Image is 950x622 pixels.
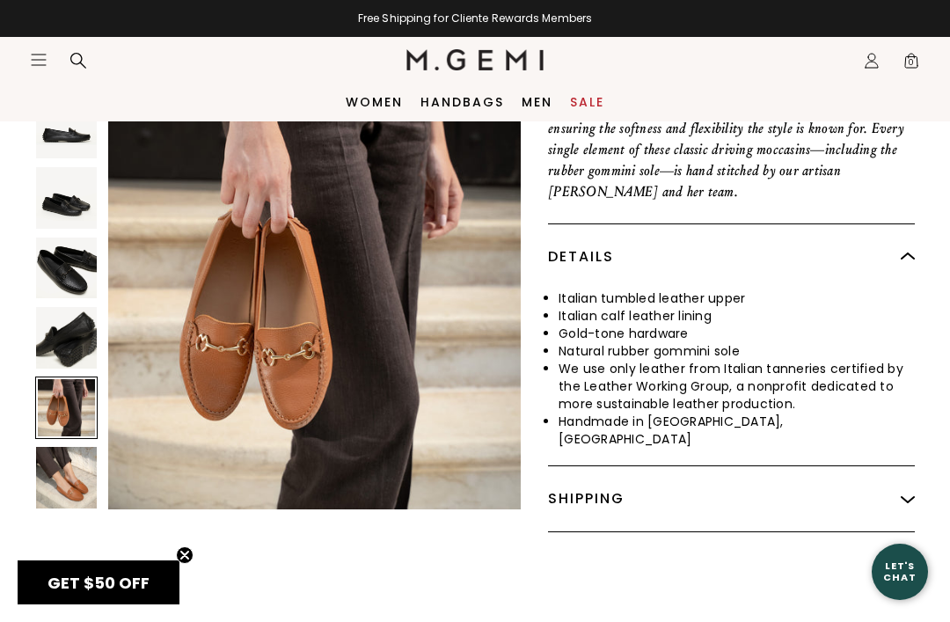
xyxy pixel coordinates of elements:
li: Italian calf leather lining [559,307,915,325]
a: Handbags [420,95,504,109]
a: Men [522,95,552,109]
button: Close teaser [176,546,194,564]
img: The Pastoso Signature [36,307,97,368]
img: The Pastoso Signature [36,98,97,158]
a: Sale [570,95,604,109]
div: Details [548,224,915,289]
li: Italian tumbled leather upper [559,289,915,307]
li: Natural rubber gommini sole [559,342,915,360]
div: Let's Chat [872,560,928,582]
li: Handmade in [GEOGRAPHIC_DATA], [GEOGRAPHIC_DATA] [559,413,915,448]
p: Complete with MG horsebit hardware, The Pastoso Signature is made using true moccasin constructio... [548,55,915,202]
div: GET $50 OFFClose teaser [18,560,179,604]
img: The Pastoso Signature [36,238,97,298]
div: Shipping [548,466,915,531]
img: The Pastoso Signature [36,447,97,508]
button: Open site menu [30,51,47,69]
li: Gold-tone hardware [559,325,915,342]
li: We use only leather from Italian tanneries certified by the Leather Working Group, a nonprofit de... [559,360,915,413]
img: The Pastoso Signature [36,167,97,228]
img: The Pastoso Signature [108,97,521,509]
span: 0 [902,55,920,73]
img: M.Gemi [406,49,544,70]
a: Women [346,95,403,109]
span: GET $50 OFF [47,572,150,594]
